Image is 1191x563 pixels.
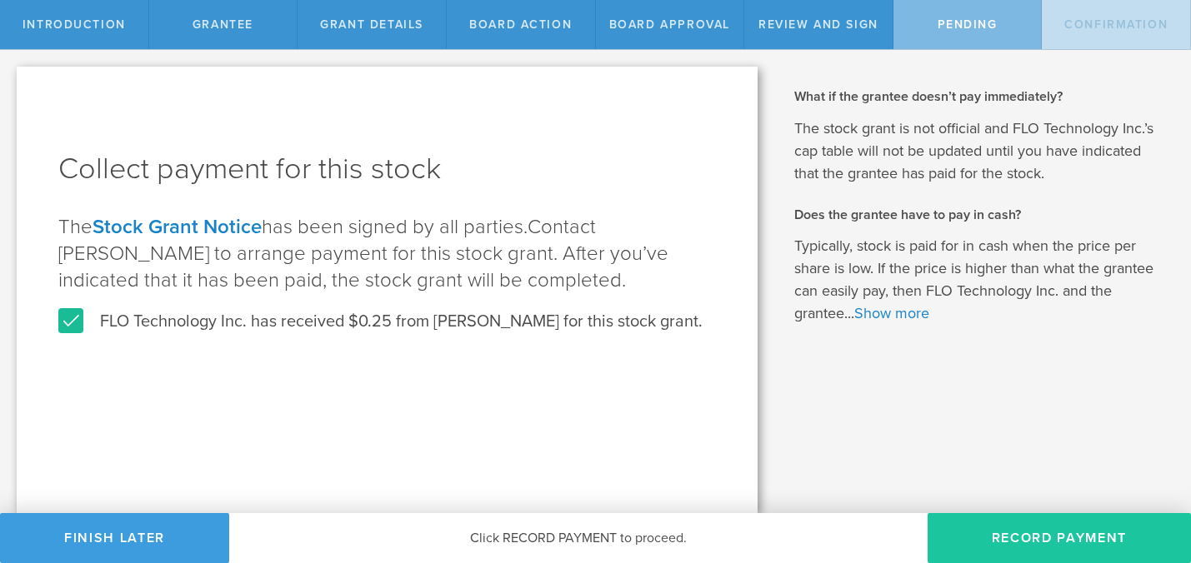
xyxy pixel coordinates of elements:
[93,215,262,239] a: Stock Grant Notice
[23,17,126,32] span: Introduction
[58,214,716,294] p: The has been signed by all parties.
[320,17,423,32] span: Grant Details
[938,17,998,32] span: Pending
[58,215,668,292] span: Contact [PERSON_NAME] to arrange payment for this stock grant. After you’ve indicated that it has...
[794,87,1166,106] h2: What if the grantee doesn’t pay immediately?
[794,235,1166,325] p: Typically, stock is paid for in cash when the price per share is low. If the price is higher than...
[193,17,253,32] span: Grantee
[1064,17,1168,32] span: Confirmation
[794,206,1166,224] h2: Does the grantee have to pay in cash?
[58,149,716,189] h1: Collect payment for this stock
[469,17,572,32] span: Board Action
[609,17,730,32] span: Board Approval
[58,311,703,332] label: FLO Technology Inc. has received $0.25 from [PERSON_NAME] for this stock grant.
[470,530,687,546] span: Click RECORD PAYMENT to proceed.
[758,17,878,32] span: Review and Sign
[928,513,1191,563] button: Record Payment
[794,117,1166,185] p: The stock grant is not official and FLO Technology Inc.’s cap table will not be updated until you...
[854,304,929,322] a: Show more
